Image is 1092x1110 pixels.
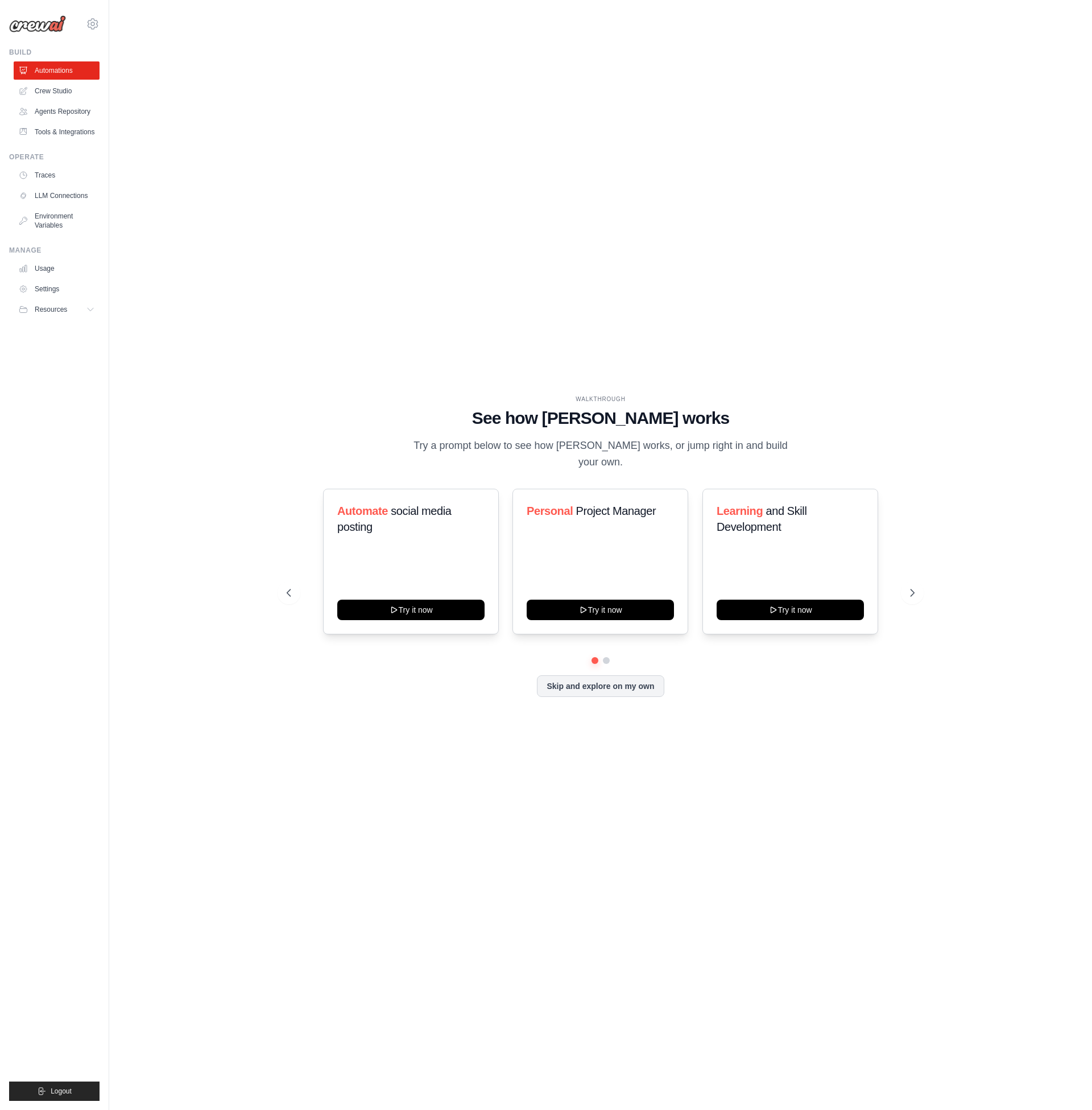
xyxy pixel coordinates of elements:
[9,15,66,32] img: Logo
[287,408,915,428] h1: See how [PERSON_NAME] works
[51,1087,72,1096] span: Logout
[9,152,100,162] div: Operate
[337,505,388,517] span: Automate
[14,166,100,184] a: Traces
[9,246,100,255] div: Manage
[14,259,100,278] a: Usage
[409,438,792,471] p: Try a prompt below to see how [PERSON_NAME] works, or jump right in and build your own.
[14,300,100,319] button: Resources
[287,395,915,403] div: WALKTHROUGH
[527,505,573,517] span: Personal
[717,600,864,620] button: Try it now
[35,305,67,314] span: Resources
[9,48,100,57] div: Build
[337,505,452,533] span: social media posting
[14,187,100,205] a: LLM Connections
[14,61,100,80] a: Automations
[14,207,100,234] a: Environment Variables
[337,600,485,620] button: Try it now
[14,280,100,298] a: Settings
[717,505,763,517] span: Learning
[14,123,100,141] a: Tools & Integrations
[717,505,806,533] span: and Skill Development
[14,82,100,100] a: Crew Studio
[537,675,664,697] button: Skip and explore on my own
[9,1082,100,1101] button: Logout
[576,505,656,517] span: Project Manager
[527,600,674,620] button: Try it now
[14,102,100,121] a: Agents Repository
